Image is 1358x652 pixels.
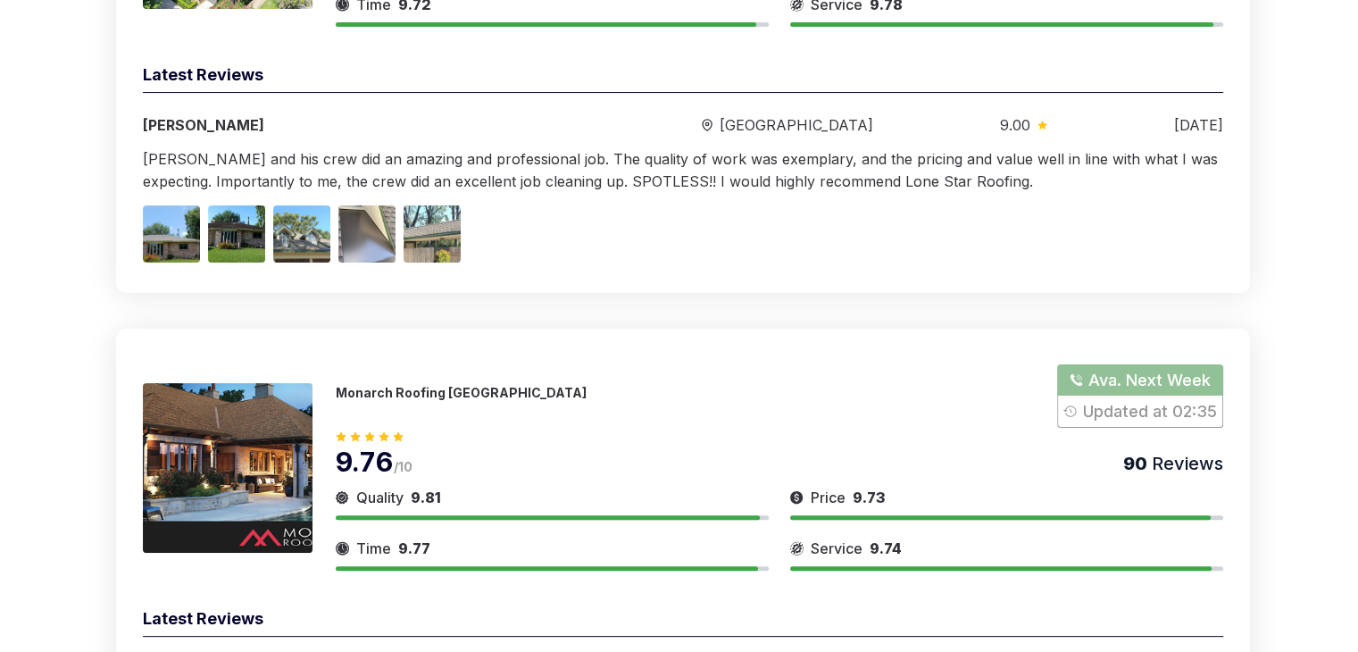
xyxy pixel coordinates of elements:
[336,487,349,508] img: slider icon
[1000,114,1030,136] span: 9.00
[702,119,712,132] img: slider icon
[811,538,862,559] span: Service
[336,538,349,559] img: slider icon
[336,446,394,478] span: 9.76
[811,487,846,508] span: Price
[356,538,391,559] span: Time
[338,205,396,263] img: Image 4
[394,459,413,474] span: /10
[404,205,461,263] img: Image 5
[143,63,1223,93] div: Latest Reviews
[790,538,804,559] img: slider icon
[143,150,1218,190] span: [PERSON_NAME] and his crew did an amazing and professional job. The quality of work was exemplary...
[336,385,587,400] p: Monarch Roofing [GEOGRAPHIC_DATA]
[273,205,330,263] img: Image 3
[411,489,441,506] span: 9.81
[1123,453,1147,474] span: 90
[870,539,902,557] span: 9.74
[720,114,873,136] span: [GEOGRAPHIC_DATA]
[1147,453,1223,474] span: Reviews
[1037,121,1047,130] img: slider icon
[356,487,404,508] span: Quality
[208,205,265,263] img: Image 2
[143,205,200,263] img: Image 1
[398,539,430,557] span: 9.77
[1174,114,1223,136] div: [DATE]
[790,487,804,508] img: slider icon
[853,489,885,506] span: 9.73
[143,606,1223,637] div: Latest Reviews
[143,114,575,136] div: [PERSON_NAME]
